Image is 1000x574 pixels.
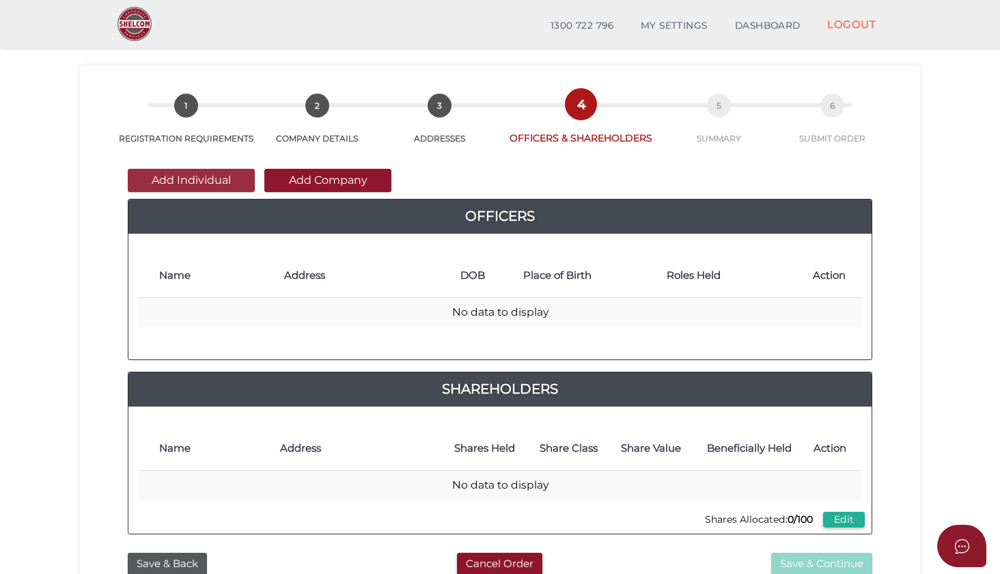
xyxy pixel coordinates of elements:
a: 1REGISTRATION REQUIREMENTS [114,109,258,144]
h4: Name [159,270,270,282]
span: 3 [428,94,452,118]
span: 1 [174,94,198,118]
h4: Address [284,270,447,282]
button: Add Individual [128,169,255,192]
span: 2 [305,94,329,118]
button: Open asap [937,525,986,567]
a: Officers [128,205,872,227]
h4: DOB [460,270,510,282]
h4: Roles Held [667,270,800,282]
a: MY SETTINGS [627,12,721,40]
a: 1300 722 796 [537,12,627,40]
td: No data to display [139,298,861,327]
h4: Action [813,270,855,282]
button: Edit [823,512,865,528]
h4: Place of Birth [523,270,652,282]
a: 6SUBMIT ORDER [779,109,886,144]
h4: Action [814,443,855,454]
td: No data to display [139,471,861,500]
span: 6 [820,94,844,118]
h4: Share Value [617,443,686,454]
button: Add Company [264,169,391,192]
h4: Shares Held [449,443,520,454]
h4: Address [280,443,436,454]
a: 2COMPANY DETAILS [258,109,376,144]
a: 3ADDRESSES [377,109,503,144]
b: 0/100 [788,513,813,525]
h4: Share Class [534,443,603,454]
span: 4 [569,92,593,116]
a: 4OFFICERS & SHAREHOLDERS [503,107,659,145]
h4: Beneficially Held [699,443,800,454]
a: DASHBOARD [721,12,814,40]
a: LOGOUT [814,10,889,38]
span: Shares Allocated: [702,510,816,529]
a: 5SUMMARY [659,109,778,144]
h4: Name [159,443,266,454]
span: 5 [707,94,731,118]
a: Shareholders [128,378,872,400]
